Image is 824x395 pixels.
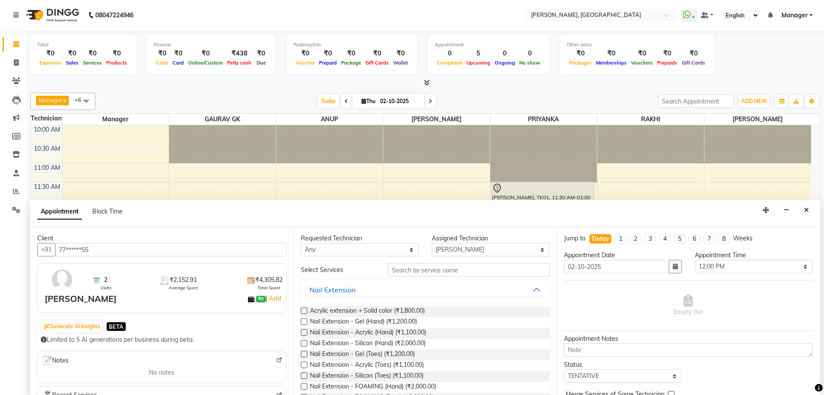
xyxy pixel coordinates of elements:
[62,97,66,104] a: x
[22,3,81,27] img: logo
[170,49,186,58] div: ₹0
[739,95,769,107] button: ADD NEW
[37,204,82,220] span: Appointment
[41,355,68,366] span: Notes
[492,49,517,58] div: 0
[95,3,134,27] b: 08047224946
[435,49,464,58] div: 0
[32,163,62,172] div: 11:00 AM
[293,60,317,66] span: Voucher
[564,251,682,260] div: Appointment Date
[363,60,391,66] span: Gift Cards
[435,41,542,49] div: Appointment
[339,60,363,66] span: Package
[317,60,339,66] span: Prepaid
[629,49,655,58] div: ₹0
[256,296,265,303] span: ₹0
[62,114,169,125] span: Manager
[169,285,198,291] span: Average Spent
[517,60,542,66] span: No show
[490,114,597,125] span: PRIYANKA
[49,267,75,292] img: avatar
[310,350,415,360] span: Nail Extension - Gel (Toes) (₹1,200.00)
[37,234,287,243] div: Client
[591,234,609,243] div: Today
[37,41,129,49] div: Total
[104,275,107,285] span: 2
[104,49,129,58] div: ₹0
[75,96,88,103] span: +6
[630,234,641,244] li: 2
[310,339,426,350] span: Nail Extension - Silicon (Hand) (₹2,000.00)
[517,49,542,58] div: 0
[267,293,283,304] a: Add
[680,60,707,66] span: Gift Cards
[655,60,680,66] span: Prepaids
[276,114,383,125] span: ANUP
[689,234,700,244] li: 6
[154,41,269,49] div: Finance
[658,94,734,108] input: Search Appointment
[37,60,64,66] span: Expenses
[170,60,186,66] span: Card
[378,95,421,108] input: 2025-10-02
[310,382,436,393] span: Nail Extension - FOAMING (Hand) (₹2,000.00)
[310,306,425,317] span: Acrylic extension + Solid color (₹1,800.00)
[674,295,703,317] span: Empty list
[266,293,283,304] span: |
[64,49,81,58] div: ₹0
[309,285,355,295] div: Nail Extension
[680,49,707,58] div: ₹0
[225,49,254,58] div: ₹438
[101,285,111,291] span: Visits
[718,234,730,244] li: 8
[564,234,586,243] div: Jump to
[655,49,680,58] div: ₹0
[186,60,225,66] span: Online/Custom
[107,322,126,330] span: BETA
[92,207,123,215] span: Block Time
[32,182,62,191] div: 11:30 AM
[32,144,62,153] div: 10:30 AM
[674,234,685,244] li: 5
[695,251,813,260] div: Appointment Time
[733,234,752,243] div: Weeks
[388,263,550,277] input: Search by service name
[318,94,339,108] span: Today
[225,60,254,66] span: Petty cash
[704,114,811,125] span: [PERSON_NAME]
[310,328,426,339] span: Nail Extension - Acrylic (Hand) (₹1,100.00)
[32,125,62,134] div: 10:00 AM
[383,114,490,125] span: [PERSON_NAME]
[317,49,339,58] div: ₹0
[629,60,655,66] span: Vouchers
[149,368,174,377] span: No notes
[432,234,550,243] div: Assigned Technician
[81,60,104,66] span: Services
[42,321,102,333] button: Generate AI Insights
[741,98,767,104] span: ADD NEW
[154,49,170,58] div: ₹0
[104,60,129,66] span: Products
[31,114,62,123] div: Technician
[310,317,417,328] span: Nail Extension - Gel (Hand) (₹1,200.00)
[464,60,492,66] span: Upcoming
[186,49,225,58] div: ₹0
[154,60,170,66] span: Cash
[37,243,55,256] button: +91
[304,282,546,298] button: Nail Extension
[567,49,594,58] div: ₹0
[310,371,423,382] span: Nail Extension - Silicon (Toes) (₹1,100.00)
[45,292,117,305] div: [PERSON_NAME]
[301,234,419,243] div: Requested Technician
[435,60,464,66] span: Completed
[645,234,656,244] li: 3
[567,60,594,66] span: Packages
[81,49,104,58] div: ₹0
[492,60,517,66] span: Ongoing
[492,183,594,239] div: [PERSON_NAME], TK01, 11:30 AM-01:00 PM, Bombini Pedicure
[464,49,492,58] div: 5
[169,114,276,125] span: GAURAV GK
[293,49,317,58] div: ₹0
[594,49,629,58] div: ₹0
